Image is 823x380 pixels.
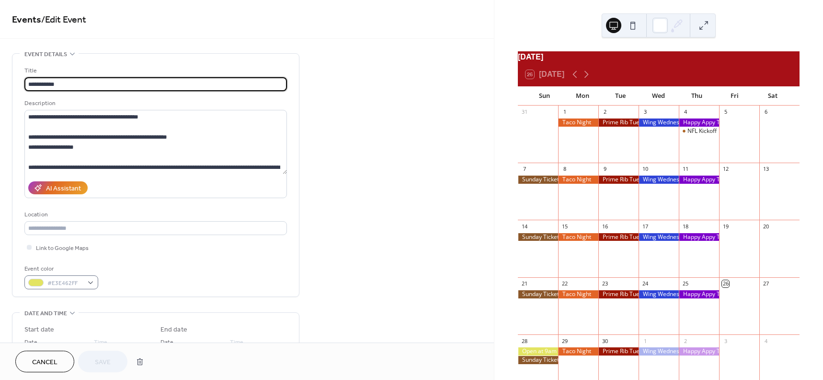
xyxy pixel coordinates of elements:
a: Events [12,11,41,29]
div: Taco Night [558,176,598,184]
span: Date and time [24,309,67,319]
div: 4 [682,108,689,116]
div: [DATE] [518,51,800,63]
div: Prime Rib Tuesday [598,290,639,298]
div: 2 [682,337,689,344]
span: #E3E462FF [47,278,83,288]
div: Thu [678,86,716,106]
div: Tue [602,86,640,106]
div: 22 [561,280,568,287]
div: Wing Wednesday [639,233,679,241]
div: 2 [601,108,608,116]
div: 26 [722,280,729,287]
div: 10 [641,166,649,173]
div: Happy Appy Thursday [679,176,719,184]
div: 23 [601,280,608,287]
span: Link to Google Maps [36,243,89,253]
div: Sunday Ticket [518,233,558,241]
div: Taco Night [558,119,598,127]
div: Happy Appy Thursday [679,233,719,241]
span: Date [24,337,37,347]
div: 18 [682,223,689,230]
span: Event details [24,49,67,59]
div: Sunday Ticket [518,356,558,364]
button: AI Assistant [28,181,88,194]
div: 24 [641,280,649,287]
div: Start date [24,325,54,335]
div: 3 [641,108,649,116]
div: Sunday Ticket [518,290,558,298]
div: 13 [762,166,769,173]
div: Fri [716,86,754,106]
div: 11 [682,166,689,173]
div: Happy Appy Thursday [679,119,719,127]
div: 19 [722,223,729,230]
div: 5 [722,108,729,116]
div: 20 [762,223,769,230]
div: 8 [561,166,568,173]
div: Location [24,210,285,220]
div: 17 [641,223,649,230]
div: 21 [521,280,528,287]
div: NFL Kickoff [687,127,717,135]
div: Open at 9am [518,347,558,356]
div: Title [24,66,285,76]
div: Taco Night [558,233,598,241]
div: 16 [601,223,608,230]
div: 4 [762,337,769,344]
div: AI Assistant [46,184,81,194]
div: Happy Appy Thursday [679,347,719,356]
div: 12 [722,166,729,173]
div: Prime Rib Tuesday [598,119,639,127]
div: 6 [762,108,769,116]
div: Sat [754,86,792,106]
div: NFL Kickoff [679,127,719,135]
button: Cancel [15,351,74,372]
div: Wing Wednesday [639,290,679,298]
div: 15 [561,223,568,230]
div: End date [160,325,187,335]
div: 3 [722,337,729,344]
span: Date [160,337,173,347]
div: Sun [526,86,563,106]
span: Time [94,337,107,347]
div: 1 [641,337,649,344]
div: Wing Wednesday [639,119,679,127]
div: 14 [521,223,528,230]
div: Wed [640,86,677,106]
div: 25 [682,280,689,287]
div: Description [24,98,285,108]
span: Cancel [32,357,57,368]
span: Time [230,337,243,347]
div: Taco Night [558,290,598,298]
div: Wing Wednesday [639,176,679,184]
div: 28 [521,337,528,344]
div: Prime Rib Tuesday [598,233,639,241]
div: Prime Rib Tuesday [598,347,639,356]
div: 27 [762,280,769,287]
div: Taco Night [558,347,598,356]
div: 7 [521,166,528,173]
div: 9 [601,166,608,173]
div: Happy Appy Thursday [679,290,719,298]
div: Sunday Ticket [518,176,558,184]
div: 29 [561,337,568,344]
div: Event color [24,264,96,274]
div: 31 [521,108,528,116]
div: 1 [561,108,568,116]
div: Wing Wednesday [639,347,679,356]
div: Mon [563,86,601,106]
div: 30 [601,337,608,344]
div: Prime Rib Tuesday [598,176,639,184]
span: / Edit Event [41,11,86,29]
